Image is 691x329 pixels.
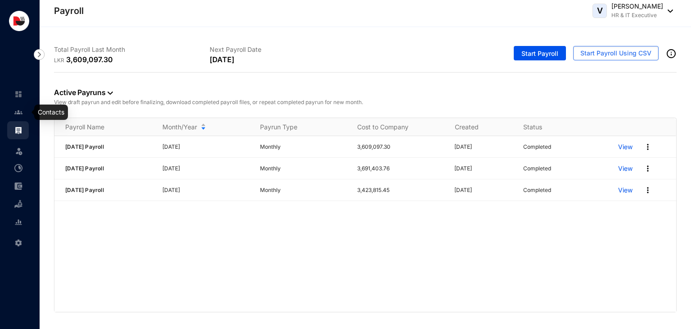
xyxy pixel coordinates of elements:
p: Completed [523,164,551,173]
button: Start Payroll [514,46,566,60]
li: Loan [7,195,29,213]
img: logo [9,11,29,31]
li: Home [7,85,29,103]
img: report-unselected.e6a6b4230fc7da01f883.svg [14,218,22,226]
th: Created [444,118,513,136]
img: nav-icon-right.af6afadce00d159da59955279c43614e.svg [34,49,45,60]
span: V [597,7,603,15]
li: Contacts [7,103,29,121]
p: Total Payroll Last Month [54,45,210,54]
a: View [618,164,633,173]
img: time-attendance-unselected.8aad090b53826881fffb.svg [14,164,22,172]
th: Cost to Company [346,118,444,136]
p: Monthly [260,142,346,151]
span: [DATE] Payroll [65,143,104,150]
p: [DATE] [454,142,512,151]
button: Start Payroll Using CSV [573,46,659,60]
p: 3,691,403.76 [357,164,444,173]
img: home-unselected.a29eae3204392db15eaf.svg [14,90,22,98]
p: Monthly [260,186,346,195]
span: [DATE] Payroll [65,165,104,172]
p: LKR [54,56,66,65]
p: [DATE] [454,164,512,173]
th: Payroll Name [54,118,152,136]
p: [PERSON_NAME] [611,2,663,11]
p: 3,609,097.30 [357,142,444,151]
img: people-unselected.118708e94b43a90eceab.svg [14,108,22,116]
p: Next Payroll Date [210,45,365,54]
p: [DATE] [162,164,249,173]
p: [DATE] [210,54,234,65]
p: Completed [523,186,551,195]
li: Time Attendance [7,159,29,177]
img: more.27664ee4a8faa814348e188645a3c1fc.svg [643,142,652,151]
img: settings-unselected.1febfda315e6e19643a1.svg [14,239,22,247]
p: [DATE] [454,186,512,195]
th: Status [512,118,607,136]
a: Active Payruns [54,88,113,97]
img: more.27664ee4a8faa814348e188645a3c1fc.svg [643,164,652,173]
p: View draft payrun and edit before finalizing, download completed payroll files, or repeat complet... [54,98,677,107]
span: Start Payroll Using CSV [580,49,651,58]
span: Month/Year [162,123,197,132]
img: payroll.289672236c54bbec4828.svg [14,126,22,134]
p: [DATE] [162,186,249,195]
span: [DATE] Payroll [65,187,104,193]
li: Reports [7,213,29,231]
span: Start Payroll [521,49,558,58]
img: info-outined.c2a0bb1115a2853c7f4cb4062ec879bc.svg [666,48,677,59]
img: dropdown-black.8e83cc76930a90b1a4fdb6d089b7bf3a.svg [663,9,673,13]
img: expense-unselected.2edcf0507c847f3e9e96.svg [14,182,22,190]
p: 3,609,097.30 [66,54,113,65]
img: loan-unselected.d74d20a04637f2d15ab5.svg [14,200,22,208]
p: Completed [523,142,551,151]
p: 3,423,815.45 [357,186,444,195]
p: Monthly [260,164,346,173]
p: Payroll [54,5,84,17]
p: HR & IT Executive [611,11,663,20]
li: Expenses [7,177,29,195]
a: View [618,142,633,151]
p: [DATE] [162,142,249,151]
img: dropdown-black.8e83cc76930a90b1a4fdb6d089b7bf3a.svg [108,91,113,95]
li: Payroll [7,121,29,139]
img: leave-unselected.2934df6273408c3f84d9.svg [14,146,23,155]
a: View [618,186,633,195]
th: Payrun Type [249,118,346,136]
img: more.27664ee4a8faa814348e188645a3c1fc.svg [643,186,652,195]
